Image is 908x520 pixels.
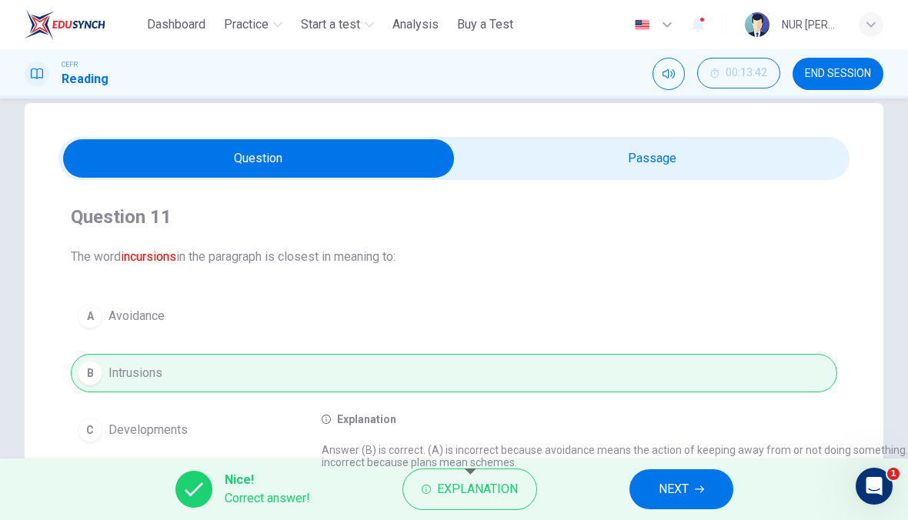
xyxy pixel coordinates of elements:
[62,70,108,88] h1: Reading
[121,249,176,264] font: incursions
[224,15,269,34] span: Practice
[71,248,837,266] span: The word in the paragraph is closest in meaning to:
[697,58,780,90] div: Hide
[25,9,105,40] img: ELTC logo
[301,15,360,34] span: Start a test
[457,15,513,34] span: Buy a Test
[726,67,767,79] span: 00:13:42
[633,19,652,31] img: en
[887,468,900,480] span: 1
[659,478,689,500] span: NEXT
[62,59,78,70] span: CEFR
[856,468,893,505] iframe: Intercom live chat
[147,15,205,34] span: Dashboard
[337,413,396,425] h6: Explanation
[392,15,439,34] span: Analysis
[225,471,310,489] span: Nice!
[745,12,769,37] img: Profile picture
[71,205,837,229] h4: Question 11
[782,15,840,34] div: NUR [PERSON_NAME]
[225,489,310,508] span: Correct answer!
[653,58,685,90] div: Mute
[437,478,518,500] span: Explanation
[805,68,871,80] span: END SESSION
